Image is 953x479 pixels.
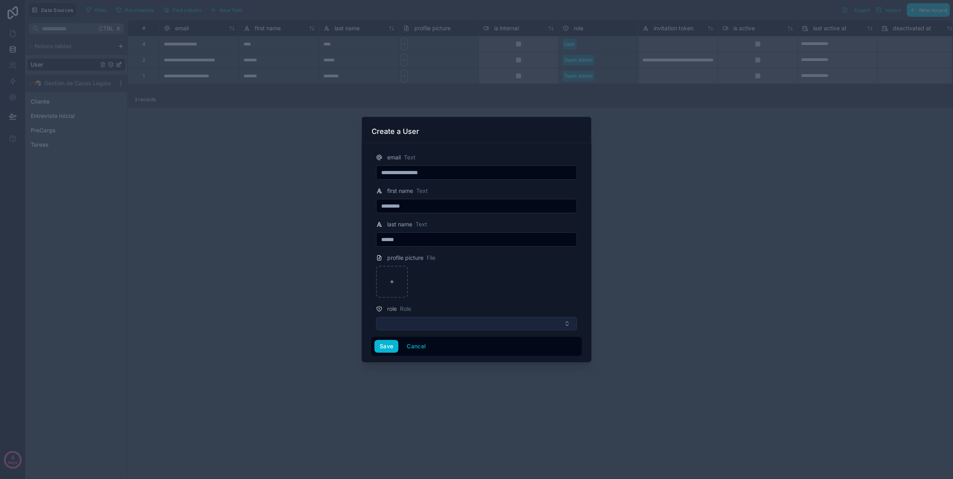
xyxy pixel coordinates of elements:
span: File [427,254,435,262]
button: Save [374,340,398,353]
span: email [387,153,401,161]
h3: Create a User [372,127,419,136]
span: Text [416,187,428,195]
span: Text [404,153,415,161]
span: last name [387,220,412,228]
span: first name [387,187,413,195]
span: Text [415,220,427,228]
span: role [387,305,397,313]
button: Cancel [402,340,431,353]
button: Select Button [376,317,577,330]
span: Role [400,305,411,313]
span: profile picture [387,254,423,262]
